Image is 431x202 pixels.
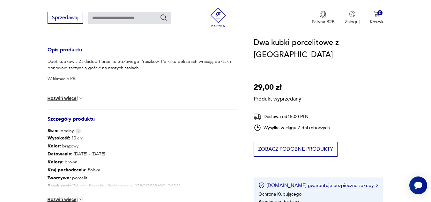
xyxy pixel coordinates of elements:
p: brązowy [48,142,180,150]
img: Ikona dostawy [254,113,261,121]
img: Ikona strzałki w prawo [376,184,378,187]
b: Datowanie : [48,151,72,157]
b: Kolory : [48,159,63,165]
iframe: Smartsupp widget button [409,176,427,194]
p: Produkt wyprzedany [254,94,301,102]
li: Ochrona Kupującego [258,191,301,197]
img: chevron down [78,95,85,101]
p: W klimacie PRL. [48,76,238,82]
h3: Opis produktu [48,48,238,58]
div: Dostawa od 15,00 PLN [254,113,330,121]
b: Stan: [48,128,58,134]
button: Szukaj [160,14,167,21]
p: Zaloguj [345,19,360,25]
b: Tworzywo : [48,175,71,181]
img: Info icon [75,128,81,134]
p: brown [48,158,180,166]
p: Koszyk [370,19,383,25]
button: Zobacz podobne produkty [254,142,338,157]
div: Wysyłka w ciągu 7 dni roboczych [254,124,330,131]
img: Patyna - sklep z meblami i dekoracjami vintage [209,8,228,27]
img: Ikona certyfikatu [258,182,265,189]
p: [DATE] - [DATE] [48,150,180,158]
b: Kraj pochodzenia : [48,167,86,173]
img: Ikonka użytkownika [349,11,355,17]
button: [DOMAIN_NAME] gwarantuje bezpieczne zakupy [258,182,378,189]
img: Ikona koszyka [374,11,380,17]
h1: Dwa kubki porcelitowe z [GEOGRAPHIC_DATA] [254,37,388,61]
p: 29,00 zł [254,81,301,94]
button: Zaloguj [345,11,360,25]
b: Producent : [48,183,71,189]
p: Patyna B2B [312,19,335,25]
span: idealny [48,128,74,134]
b: Wysokość : [48,135,70,141]
a: Ikona medaluPatyna B2B [312,11,335,25]
p: porcelit [48,174,180,182]
div: 0 [377,10,383,16]
b: Kolor: [48,143,61,149]
button: 0Koszyk [370,11,383,25]
p: Duet kubków z Zakładów Porcelitu Stołowego Pruszków. Po kilku dekadach wracają do łask i ponownie... [48,58,238,71]
h3: Szczegóły produktu [48,117,238,128]
button: Patyna B2B [312,11,335,25]
p: wymiary: wysokość 10 cm, średnica 8 cm [48,86,238,93]
p: 10 cm. [48,134,180,142]
button: Sprzedawaj [48,12,83,24]
button: Rozwiń więcej [48,95,85,101]
p: Zakłady Porcelitu Stołowego w [GEOGRAPHIC_DATA] [48,182,180,190]
img: Ikona medalu [320,11,326,18]
a: Sprzedawaj [48,16,83,20]
p: Polska [48,166,180,174]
